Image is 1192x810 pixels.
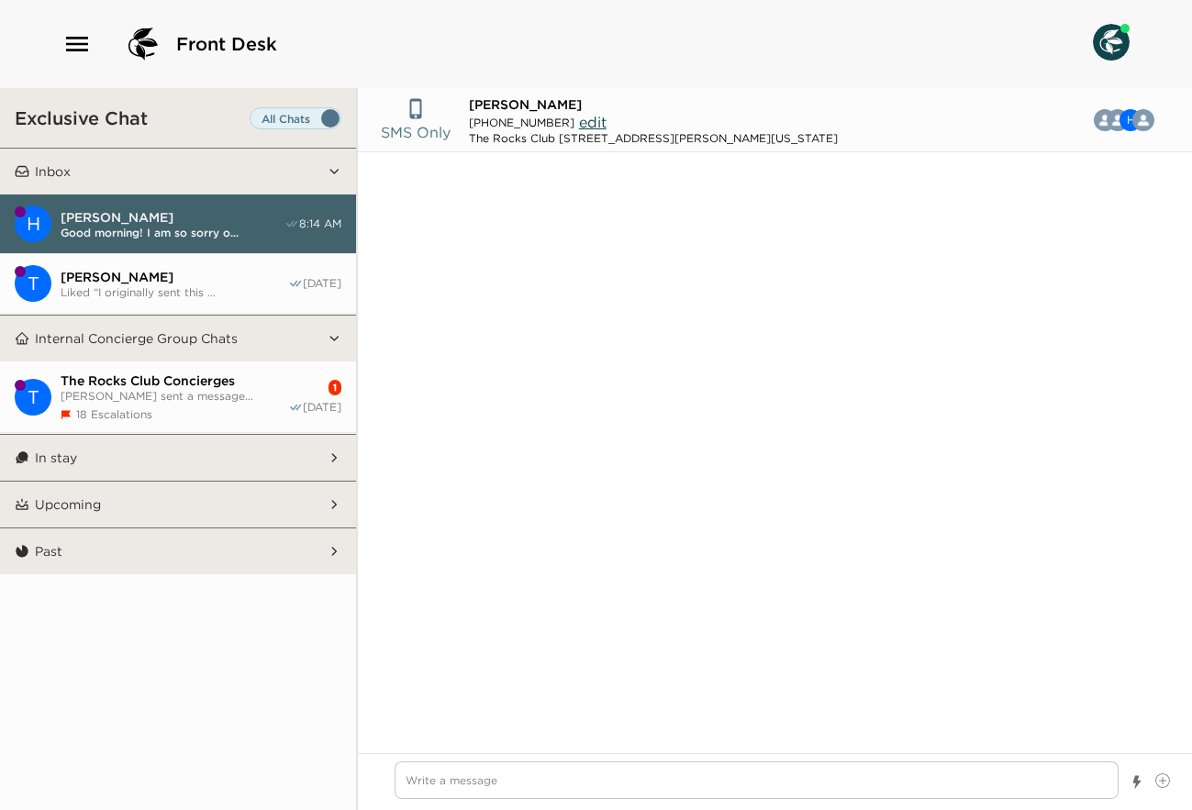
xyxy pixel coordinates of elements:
[15,265,51,302] div: Todd Harris
[15,205,51,242] div: Hannah Holloway
[35,449,77,466] p: In stay
[15,106,148,129] h3: Exclusive Chat
[1093,24,1130,61] img: User
[35,496,101,513] p: Upcoming
[29,316,328,361] button: Internal Concierge Group Chats
[579,113,607,131] span: edit
[176,31,277,57] span: Front Desk
[395,761,1119,799] textarea: Write a message
[469,96,582,113] span: [PERSON_NAME]
[35,330,238,347] p: Internal Concierge Group Chats
[35,543,62,560] p: Past
[303,276,341,291] span: [DATE]
[61,269,288,285] span: [PERSON_NAME]
[15,205,51,242] div: H
[469,116,574,129] span: [PHONE_NUMBER]
[29,435,328,481] button: In stay
[250,107,341,129] label: Set all destinations
[15,379,51,416] div: T
[1132,109,1154,131] img: T
[299,216,341,231] span: 8:14 AM
[35,163,71,180] p: Inbox
[381,121,451,143] p: SMS Only
[329,380,341,395] div: 1
[15,379,51,416] div: The Rocks Club
[61,226,284,239] span: Good morning! I am so sorry o...
[121,22,165,66] img: logo
[469,131,838,145] div: The Rocks Club [STREET_ADDRESS][PERSON_NAME][US_STATE]
[29,528,328,574] button: Past
[29,482,328,527] button: Upcoming
[303,400,341,415] span: [DATE]
[61,209,284,226] span: [PERSON_NAME]
[61,372,288,389] span: The Rocks Club Concierges
[61,389,288,403] span: [PERSON_NAME] sent a message...
[61,285,288,299] span: Liked “I originally sent this ...
[1131,766,1143,798] button: Show templates
[29,149,328,194] button: Inbox
[15,265,51,302] div: T
[76,407,152,421] span: 18 Escalations
[1132,109,1154,131] div: The Rocks Club Concierge Team
[1086,102,1169,139] button: THCL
